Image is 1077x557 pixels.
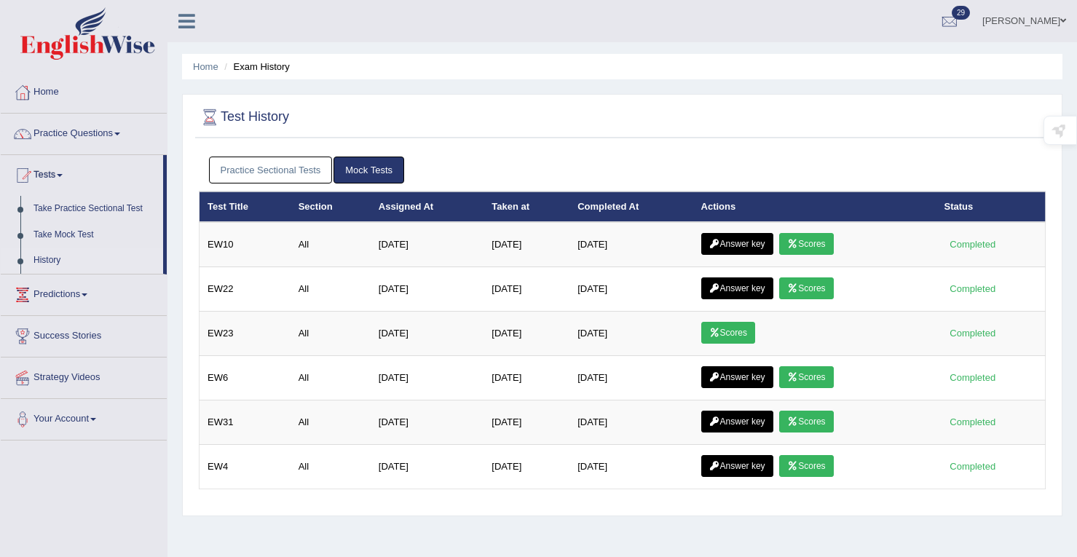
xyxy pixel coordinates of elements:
a: Scores [779,366,833,388]
td: [DATE] [371,267,484,312]
a: Take Practice Sectional Test [27,196,163,222]
a: Answer key [701,366,773,388]
a: Your Account [1,399,167,435]
div: Completed [944,237,1001,252]
a: Mock Tests [334,157,404,183]
a: Success Stories [1,316,167,352]
div: Completed [944,414,1001,430]
td: EW10 [200,222,291,267]
td: [DATE] [371,312,484,356]
th: Section [291,191,371,222]
a: History [27,248,163,274]
td: EW22 [200,267,291,312]
td: [DATE] [371,356,484,400]
td: [DATE] [569,356,693,400]
td: [DATE] [569,400,693,445]
a: Home [193,61,218,72]
td: [DATE] [484,222,569,267]
td: [DATE] [371,400,484,445]
a: Tests [1,155,163,191]
a: Practice Questions [1,114,167,150]
td: [DATE] [569,267,693,312]
td: EW4 [200,445,291,489]
h2: Test History [199,106,289,128]
a: Predictions [1,274,167,311]
td: [DATE] [484,400,569,445]
td: [DATE] [484,445,569,489]
a: Answer key [701,455,773,477]
td: EW23 [200,312,291,356]
th: Taken at [484,191,569,222]
td: All [291,400,371,445]
div: Completed [944,281,1001,296]
td: [DATE] [484,267,569,312]
td: [DATE] [371,445,484,489]
div: Completed [944,459,1001,474]
th: Completed At [569,191,693,222]
span: 29 [952,6,970,20]
a: Home [1,72,167,108]
td: EW6 [200,356,291,400]
div: Completed [944,370,1001,385]
th: Actions [693,191,936,222]
td: All [291,222,371,267]
a: Scores [701,322,755,344]
a: Strategy Videos [1,357,167,394]
td: [DATE] [371,222,484,267]
td: All [291,267,371,312]
th: Status [936,191,1046,222]
a: Practice Sectional Tests [209,157,333,183]
a: Scores [779,411,833,432]
li: Exam History [221,60,290,74]
a: Answer key [701,233,773,255]
a: Answer key [701,277,773,299]
td: All [291,445,371,489]
th: Test Title [200,191,291,222]
td: EW31 [200,400,291,445]
a: Scores [779,277,833,299]
td: [DATE] [569,445,693,489]
td: [DATE] [484,312,569,356]
td: All [291,356,371,400]
td: [DATE] [569,312,693,356]
td: [DATE] [569,222,693,267]
td: [DATE] [484,356,569,400]
div: Completed [944,325,1001,341]
th: Assigned At [371,191,484,222]
a: Scores [779,233,833,255]
a: Scores [779,455,833,477]
td: All [291,312,371,356]
a: Take Mock Test [27,222,163,248]
a: Answer key [701,411,773,432]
